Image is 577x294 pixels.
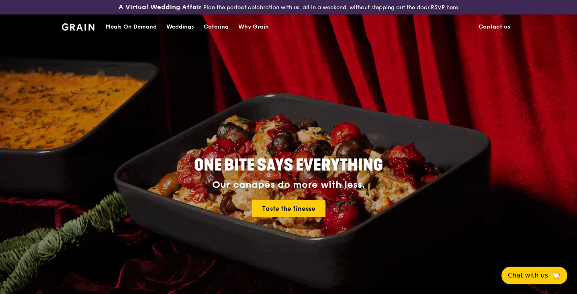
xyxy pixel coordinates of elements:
[162,15,199,39] a: Weddings
[474,15,515,39] a: Contact us
[252,200,325,217] a: Taste the finesse
[106,15,157,39] div: Meals On Demand
[233,15,274,39] a: Why Grain
[508,271,548,280] span: Chat with us
[431,4,458,11] a: RSVP here
[501,267,567,284] button: Chat with us🦙
[62,23,94,31] img: Grain
[551,271,561,280] span: 🦙
[119,3,202,11] h3: A Virtual Wedding Affair
[204,15,229,39] div: Catering
[96,3,481,11] div: Plan the perfect celebration with us, all in a weekend, without stepping out the door.
[166,15,194,39] div: Weddings
[194,156,383,175] span: ONE BITE SAYS EVERYTHING
[144,179,433,191] div: Our canapés do more with less.
[238,15,269,39] div: Why Grain
[62,14,94,38] a: GrainGrain
[199,15,233,39] a: Catering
